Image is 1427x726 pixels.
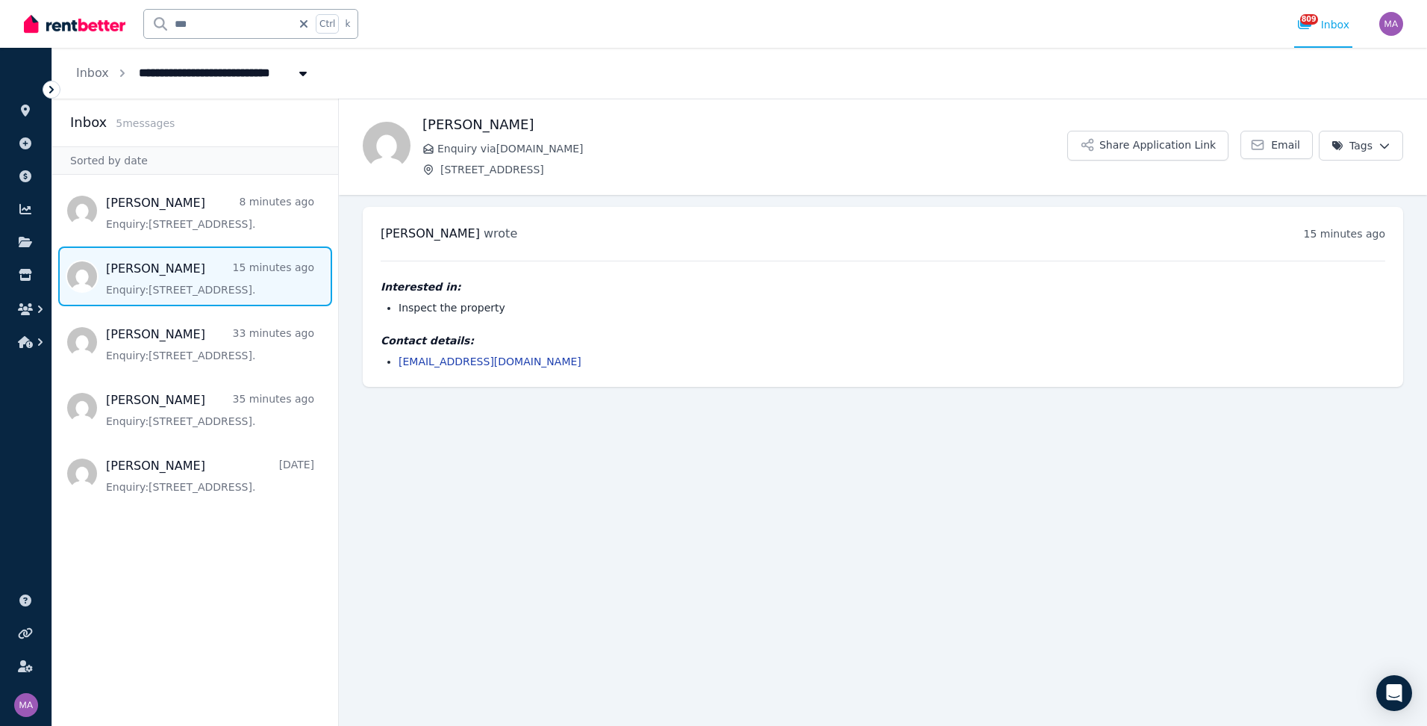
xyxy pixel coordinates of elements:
[1376,675,1412,711] div: Open Intercom Messenger
[316,14,339,34] span: Ctrl
[106,326,314,363] a: [PERSON_NAME]33 minutes agoEnquiry:[STREET_ADDRESS].
[1319,131,1403,161] button: Tags
[106,194,314,232] a: [PERSON_NAME]8 minutes agoEnquiry:[STREET_ADDRESS].
[381,333,1385,348] h4: Contact details:
[345,18,350,30] span: k
[381,279,1385,294] h4: Interested in:
[24,13,125,35] img: RentBetter
[1271,137,1300,152] span: Email
[52,48,334,99] nav: Breadcrumb
[1379,12,1403,36] img: Marc Angelone
[484,226,517,241] span: wrote
[106,457,314,494] a: [PERSON_NAME][DATE]Enquiry:[STREET_ADDRESS].
[1240,131,1313,159] a: Email
[363,122,410,170] img: Andrej
[76,66,109,80] a: Inbox
[422,114,1067,135] h1: [PERSON_NAME]
[1304,228,1385,240] time: 15 minutes ago
[437,141,1067,156] span: Enquiry via [DOMAIN_NAME]
[106,391,314,429] a: [PERSON_NAME]35 minutes agoEnquiry:[STREET_ADDRESS].
[1331,138,1373,153] span: Tags
[14,693,38,717] img: Marc Angelone
[440,162,1067,177] span: [STREET_ADDRESS]
[1300,14,1318,25] span: 809
[52,146,338,175] div: Sorted by date
[52,175,338,509] nav: Message list
[1297,17,1349,32] div: Inbox
[106,260,314,297] a: [PERSON_NAME]15 minutes agoEnquiry:[STREET_ADDRESS].
[381,226,480,241] span: [PERSON_NAME]
[1067,131,1228,161] button: Share Application Link
[399,356,581,367] a: [EMAIL_ADDRESS][DOMAIN_NAME]
[70,112,107,133] h2: Inbox
[399,300,1385,315] li: Inspect the property
[116,117,175,129] span: 5 message s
